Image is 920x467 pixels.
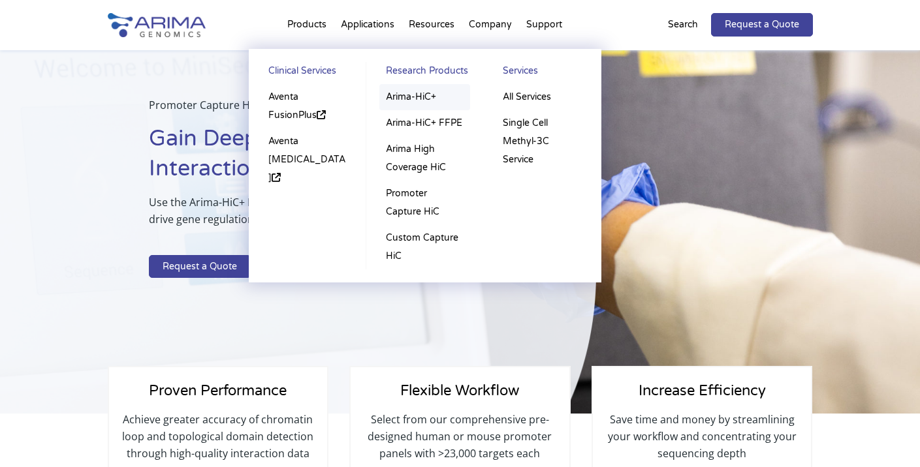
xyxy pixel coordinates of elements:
span: Hi-C for FFPE [15,232,65,244]
span: Capture Hi-C [15,198,65,210]
a: Single Cell Methyl-3C Service [496,110,588,173]
span: Gene Regulation [301,198,365,210]
a: Aventa FusionPlus [262,84,353,128]
span: Genome Assembly [301,181,373,193]
p: Select from our comprehensive pre-designed human or mouse promoter panels with >23,000 targets each [364,411,556,462]
input: Other [289,267,298,275]
input: Library Prep [3,267,12,275]
span: Library Prep [15,266,63,278]
a: Request a Quote [711,13,813,37]
span: High Coverage Hi-C [15,215,90,227]
a: Arima High Coverage HiC [379,136,470,181]
p: Use the Arima-HiC+ Promoter Capture Panel to explore the epigenetic mechanisms that drive gene re... [149,194,583,238]
span: Structural Variant Discovery [301,249,409,261]
span: What is your area of interest? [286,161,400,173]
span: Human Health [301,232,358,244]
input: Arima Bioinformatics Platform [3,284,12,292]
img: Arima-Genomics-logo [108,13,206,37]
input: Capture Hi-C [3,199,12,207]
h1: Gain Deeper Insights on Promoter Interactions [149,124,583,194]
span: State [286,108,306,119]
a: Clinical Services [262,62,353,84]
input: Structural Variant Discovery [289,250,298,258]
span: Hi-C [15,181,31,193]
input: Human Health [289,233,298,241]
input: Gene Regulation [289,199,298,207]
a: Aventa [MEDICAL_DATA] [262,128,353,191]
p: Promoter Capture HiC [149,97,583,124]
span: Arima Bioinformatics Platform [15,283,132,295]
span: Other [301,266,324,278]
span: Other [15,300,38,312]
a: Promoter Capture HiC [379,181,470,225]
span: Increase Efficiency [639,382,766,399]
input: High Coverage Hi-C [3,216,12,224]
span: Flexible Workflow [400,382,519,399]
p: Save time and money by streamlining your workflow and concentrating your sequencing depth [606,411,798,462]
p: Achieve greater accuracy of chromatin loop and topological domain detection through high-quality ... [122,411,314,462]
input: Hi-C [3,182,12,190]
a: Custom Capture HiC [379,225,470,269]
span: Proven Performance [149,382,287,399]
input: Epigenetics [289,216,298,224]
a: All Services [496,84,588,110]
a: Research Products [379,62,470,84]
a: Arima-HiC+ FFPE [379,110,470,136]
input: Genome Assembly [289,182,298,190]
a: Request a Quote [149,255,251,279]
input: Other [3,301,12,309]
span: Single-Cell Methyl-3C [15,249,96,261]
a: Services [496,62,588,84]
a: Arima-HiC+ [379,84,470,110]
span: Epigenetics [301,215,345,227]
input: Hi-C for FFPE [3,233,12,241]
span: Last name [286,1,326,12]
input: Single-Cell Methyl-3C [3,250,12,258]
p: Search [668,16,698,33]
